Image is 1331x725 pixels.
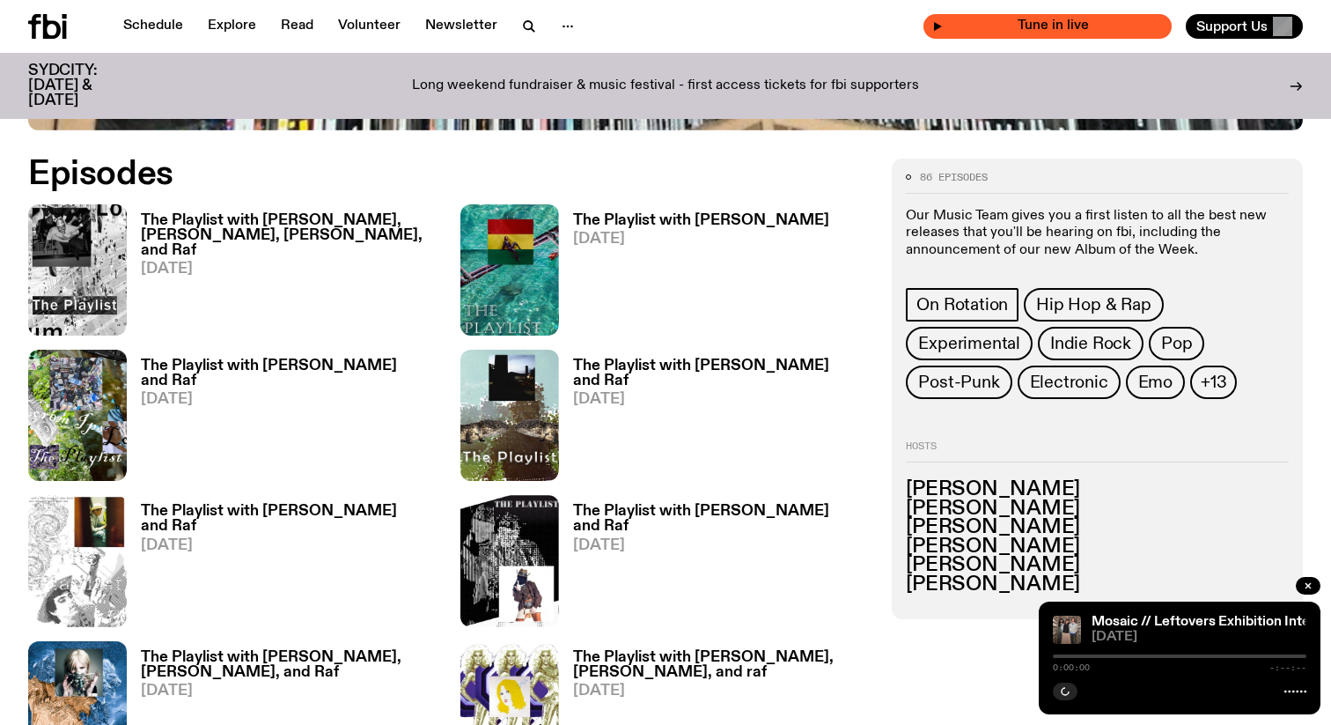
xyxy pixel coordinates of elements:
a: Read [270,14,324,39]
h3: [PERSON_NAME] [906,537,1289,557]
span: Indie Rock [1050,334,1131,353]
span: [DATE] [573,232,829,247]
h2: Hosts [906,441,1289,462]
h3: The Playlist with [PERSON_NAME] and Raf [573,504,871,534]
a: Explore [197,14,267,39]
span: On Rotation [916,295,1008,314]
h3: The Playlist with [PERSON_NAME], [PERSON_NAME], [PERSON_NAME], and Raf [141,213,439,258]
span: Electronic [1030,373,1108,392]
span: [DATE] [573,538,871,553]
a: The Playlist with [PERSON_NAME][DATE] [559,213,829,336]
img: The poster for this episode of The Playlist. It features the album artwork for Amaarae's BLACK ST... [460,204,559,336]
h2: Episodes [28,159,871,190]
span: +13 [1201,373,1226,392]
span: -:--:-- [1269,663,1306,672]
a: Emo [1126,366,1185,399]
h3: The Playlist with [PERSON_NAME], [PERSON_NAME], and Raf [141,650,439,680]
a: The Playlist with [PERSON_NAME] and Raf[DATE] [559,359,871,481]
span: [DATE] [141,538,439,553]
a: Hip Hop & Rap [1024,288,1163,322]
img: Leftovers Interview [1053,616,1081,644]
span: [DATE] [573,684,871,699]
h3: [PERSON_NAME] [906,480,1289,499]
a: On Rotation [906,288,1018,322]
h3: [PERSON_NAME] [906,518,1289,537]
span: Emo [1138,373,1173,392]
span: [DATE] [573,392,871,407]
span: Pop [1161,334,1192,353]
h3: [PERSON_NAME] [906,556,1289,575]
span: [DATE] [141,392,439,407]
p: Our Music Team gives you a first listen to all the best new releases that you'll be hearing on fb... [906,208,1289,259]
h3: [PERSON_NAME] [906,499,1289,519]
a: The Playlist with [PERSON_NAME] and Raf[DATE] [127,504,439,626]
span: [DATE] [1092,631,1306,644]
span: Experimental [918,334,1020,353]
span: Hip Hop & Rap [1036,295,1151,314]
a: Pop [1149,327,1204,360]
span: 86 episodes [920,173,988,182]
a: The Playlist with [PERSON_NAME], [PERSON_NAME], [PERSON_NAME], and Raf[DATE] [127,213,439,336]
a: The Playlist with [PERSON_NAME] and Raf[DATE] [559,504,871,626]
a: Experimental [906,327,1033,360]
span: Tune in live [943,19,1163,33]
h3: The Playlist with [PERSON_NAME], [PERSON_NAME], and raf [573,650,871,680]
h3: The Playlist with [PERSON_NAME] and Raf [141,504,439,534]
h3: The Playlist with [PERSON_NAME] [573,213,829,228]
a: Post-Punk [906,366,1011,399]
a: The Playlist with [PERSON_NAME] and Raf[DATE] [127,359,439,481]
button: +13 [1190,366,1237,399]
button: On AirSunset w/ badbitchbennyTune in live [923,14,1172,39]
p: Long weekend fundraiser & music festival - first access tickets for fbi supporters [412,78,919,94]
span: Support Us [1196,18,1268,34]
h3: [PERSON_NAME] [906,575,1289,595]
a: Indie Rock [1038,327,1143,360]
span: [DATE] [141,262,439,277]
h3: The Playlist with [PERSON_NAME] and Raf [573,359,871,388]
h3: The Playlist with [PERSON_NAME] and Raf [141,359,439,388]
span: 0:00:00 [1053,663,1090,672]
a: Electronic [1018,366,1121,399]
span: [DATE] [141,684,439,699]
button: Support Us [1186,14,1303,39]
span: Post-Punk [918,373,999,392]
a: Schedule [113,14,194,39]
a: Newsletter [415,14,508,39]
a: Volunteer [327,14,411,39]
h3: SYDCITY: [DATE] & [DATE] [28,63,141,108]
